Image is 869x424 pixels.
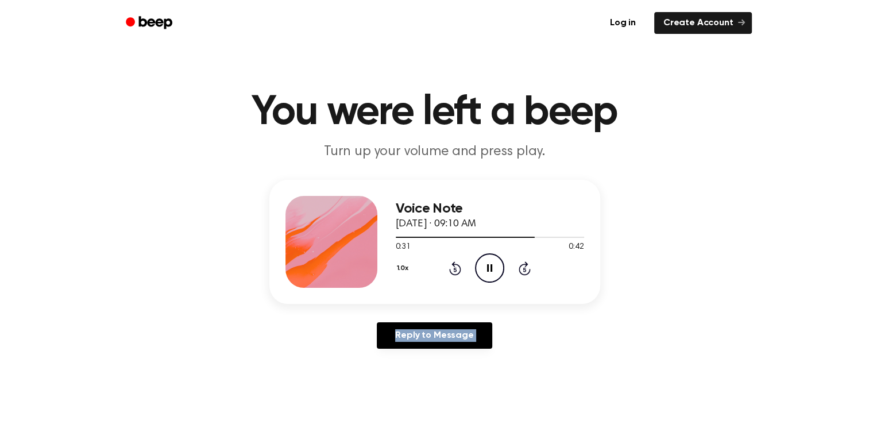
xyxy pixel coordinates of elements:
[396,201,584,217] h3: Voice Note
[377,322,492,349] a: Reply to Message
[654,12,752,34] a: Create Account
[396,241,411,253] span: 0:31
[141,92,729,133] h1: You were left a beep
[396,259,413,278] button: 1.0x
[214,142,655,161] p: Turn up your volume and press play.
[118,12,183,34] a: Beep
[569,241,584,253] span: 0:42
[598,10,647,36] a: Log in
[396,219,476,229] span: [DATE] · 09:10 AM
